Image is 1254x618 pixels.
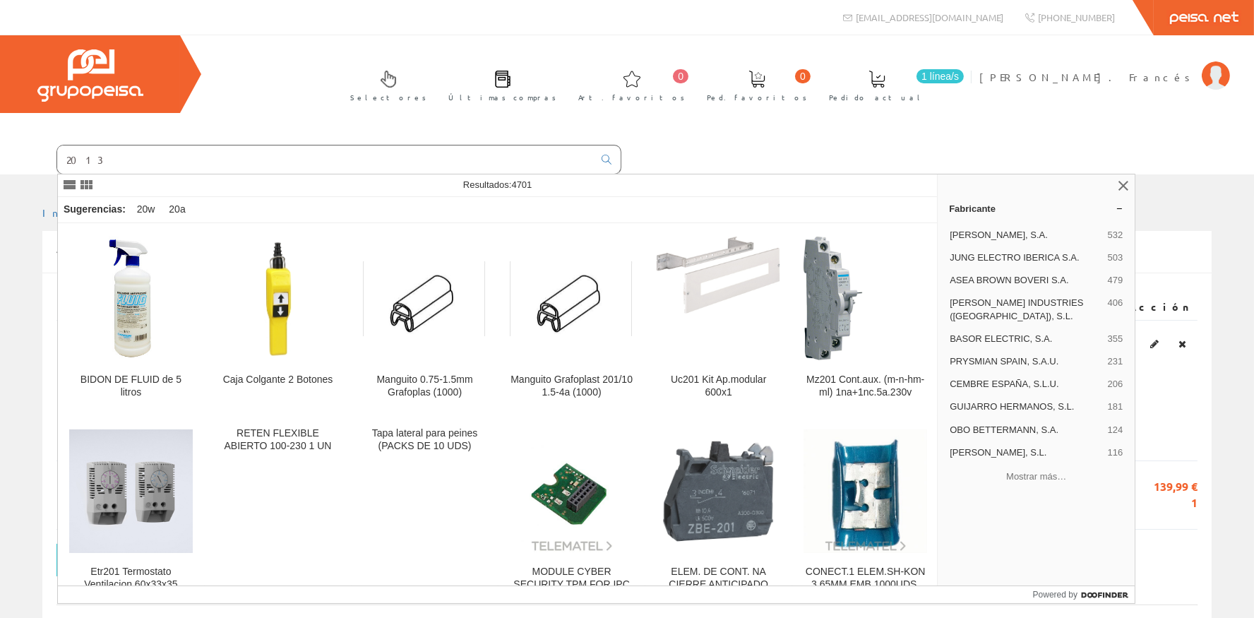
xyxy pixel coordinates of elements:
[1108,297,1123,322] span: 406
[1127,479,1198,495] span: 139,99 €
[815,59,967,110] a: 1 línea/s Pedido actual
[950,446,1101,459] span: [PERSON_NAME], S.L.
[804,237,927,360] img: Mz201 Cont.aux. (m-n-hm-ml) 1na+1nc.5a.230v
[979,70,1195,84] span: [PERSON_NAME]. Francés
[510,429,633,553] img: MODULE CYBER SECURITY TPM FOR IPC
[950,297,1101,322] span: [PERSON_NAME] INDUSTRIES ([GEOGRAPHIC_DATA]), S.L.
[916,69,964,83] span: 1 línea/s
[950,229,1101,242] span: [PERSON_NAME], S.A.
[1108,446,1123,459] span: 116
[57,145,593,174] input: Buscar ...
[804,374,927,399] div: Mz201 Cont.aux. (m-n-hm-ml) 1na+1nc.5a.230v
[69,374,193,399] div: BIDON DE FLUID de 5 litros
[463,179,532,190] span: Resultados:
[707,90,807,105] span: Ped. favoritos
[1108,378,1123,391] span: 206
[510,566,633,591] div: MODULE CYBER SECURITY TPM FOR IPC
[657,374,780,399] div: Uc201 Kit Ap.modular 600x1
[498,224,645,415] a: Manguito Grafoplast 201/10 1.5-4a (1000) Manguito Grafoplast 201/10 1.5-4a (1000)
[216,374,340,386] div: Caja Colgante 2 Botones
[363,374,486,399] div: Manguito 0.75-1.5mm Grafoplas (1000)
[69,429,193,553] img: Etr201 Termostato Ventilacion 60x33x35 Eldon
[1127,495,1198,511] span: 1
[943,465,1129,489] button: Mostrar más…
[37,49,143,102] img: Grupo Peisa
[950,424,1101,436] span: OBO BETTERMANN, S.A.
[979,59,1230,72] a: [PERSON_NAME]. Francés
[205,224,351,415] a: Caja Colgante 2 Botones Caja Colgante 2 Botones
[350,90,426,105] span: Selectores
[1108,333,1123,345] span: 355
[1108,251,1123,264] span: 503
[804,566,927,591] div: CONECT.1 ELEM.SH-KON 3,65MM,EMB.1000UDS.
[1174,335,1190,353] a: Eliminar
[950,274,1101,287] span: ASEA BROWN BOVERI S.A.
[510,374,633,399] div: Manguito Grafoplast 201/10 1.5-4a (1000)
[58,224,204,415] a: BIDON DE FLUID de 5 litros BIDON DE FLUID de 5 litros
[950,333,1101,345] span: BASOR ELECTRIC, S.A.
[363,261,486,337] img: Manguito 0.75-1.5mm Grafoplas (1000)
[1146,335,1163,353] a: Editar
[58,200,129,220] div: Sugerencias:
[69,566,193,604] div: Etr201 Termostato Ventilacion 60x33x35 [PERSON_NAME]
[950,378,1101,391] span: CEMBRE ESPAÑA, S.L.U.
[352,224,498,415] a: Manguito 0.75-1.5mm Grafoplas (1000) Manguito 0.75-1.5mm Grafoplas (1000)
[163,197,191,222] div: 20a
[657,237,780,360] img: Uc201 Kit Ap.modular 600x1
[1108,424,1123,436] span: 124
[950,400,1101,413] span: GUIJARRO HERMANOS, S.L.
[829,90,925,105] span: Pedido actual
[131,197,161,222] div: 20w
[216,237,340,360] img: Caja Colgante 2 Botones
[578,90,685,105] span: Art. favoritos
[673,69,688,83] span: 0
[510,261,633,337] img: Manguito Grafoplast 201/10 1.5-4a (1000)
[434,59,563,110] a: Últimas compras
[645,224,792,415] a: Uc201 Kit Ap.modular 600x1 Uc201 Kit Ap.modular 600x1
[1038,11,1115,23] span: [PHONE_NUMBER]
[1108,400,1123,413] span: 181
[795,69,811,83] span: 0
[856,11,1003,23] span: [EMAIL_ADDRESS][DOMAIN_NAME]
[938,197,1135,220] a: Fabricante
[950,251,1101,264] span: JUNG ELECTRO IBERICA S.A.
[657,429,780,553] img: ELEM. DE CONT. NA CIERRE ANTICIPADO
[448,90,556,105] span: Últimas compras
[1033,588,1077,601] span: Powered by
[511,179,532,190] span: 4701
[657,566,780,591] div: ELEM. DE CONT. NA CIERRE ANTICIPADO
[42,206,102,219] a: Inicio
[336,59,434,110] a: Selectores
[1033,586,1135,603] a: Powered by
[216,427,340,453] div: RETEN FLEXIBLE ABIERTO 100-230 1 UN
[1108,355,1123,368] span: 231
[1108,274,1123,287] span: 479
[792,224,938,415] a: Mz201 Cont.aux. (m-n-hm-ml) 1na+1nc.5a.230v Mz201 Cont.aux. (m-n-hm-ml) 1na+1nc.5a.230v
[69,237,193,360] img: BIDON DE FLUID de 5 litros
[363,427,486,453] div: Tapa lateral para peines (PACKS DE 10 UDS)
[950,355,1101,368] span: PRYSMIAN SPAIN, S.A.U.
[1108,229,1123,242] span: 532
[804,429,927,553] img: CONECT.1 ELEM.SH-KON 3,65MM,EMB.1000UDS.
